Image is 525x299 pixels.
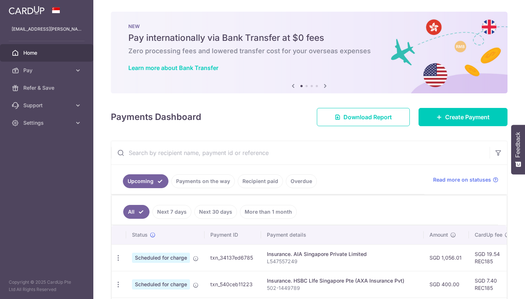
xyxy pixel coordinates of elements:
[111,141,490,164] input: Search by recipient name, payment id or reference
[205,244,261,271] td: txn_34137ed6785
[286,174,317,188] a: Overdue
[132,279,190,290] span: Scheduled for charge
[132,231,148,238] span: Status
[261,225,424,244] th: Payment details
[240,205,297,219] a: More than 1 month
[128,47,490,55] h6: Zero processing fees and lowered transfer cost for your overseas expenses
[424,271,469,298] td: SGD 400.00
[515,132,521,158] span: Feedback
[433,176,491,183] span: Read more on statuses
[469,244,516,271] td: SGD 19.54 REC185
[205,225,261,244] th: Payment ID
[238,174,283,188] a: Recipient paid
[205,271,261,298] td: txn_540ceb11223
[123,205,149,219] a: All
[23,102,71,109] span: Support
[194,205,237,219] a: Next 30 days
[475,231,502,238] span: CardUp fee
[128,32,490,44] h5: Pay internationally via Bank Transfer at $0 fees
[12,26,82,33] p: [EMAIL_ADDRESS][PERSON_NAME][DOMAIN_NAME]
[267,258,418,265] p: L547557249
[111,12,507,93] img: Bank transfer banner
[433,176,498,183] a: Read more on statuses
[429,231,448,238] span: Amount
[23,119,71,127] span: Settings
[23,67,71,74] span: Pay
[343,113,392,121] span: Download Report
[445,113,490,121] span: Create Payment
[23,49,71,57] span: Home
[23,84,71,92] span: Refer & Save
[152,205,191,219] a: Next 7 days
[123,174,168,188] a: Upcoming
[511,125,525,174] button: Feedback - Show survey
[267,277,418,284] div: Insurance. HSBC LIfe Singapore Pte (AXA Insurance Pvt)
[317,108,410,126] a: Download Report
[9,6,44,15] img: CardUp
[267,284,418,292] p: 502-1449789
[128,64,218,71] a: Learn more about Bank Transfer
[132,253,190,263] span: Scheduled for charge
[171,174,235,188] a: Payments on the way
[419,108,507,126] a: Create Payment
[267,251,418,258] div: Insurance. AIA Singapore Private Limited
[128,23,490,29] p: NEW
[424,244,469,271] td: SGD 1,056.01
[469,271,516,298] td: SGD 7.40 REC185
[111,110,201,124] h4: Payments Dashboard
